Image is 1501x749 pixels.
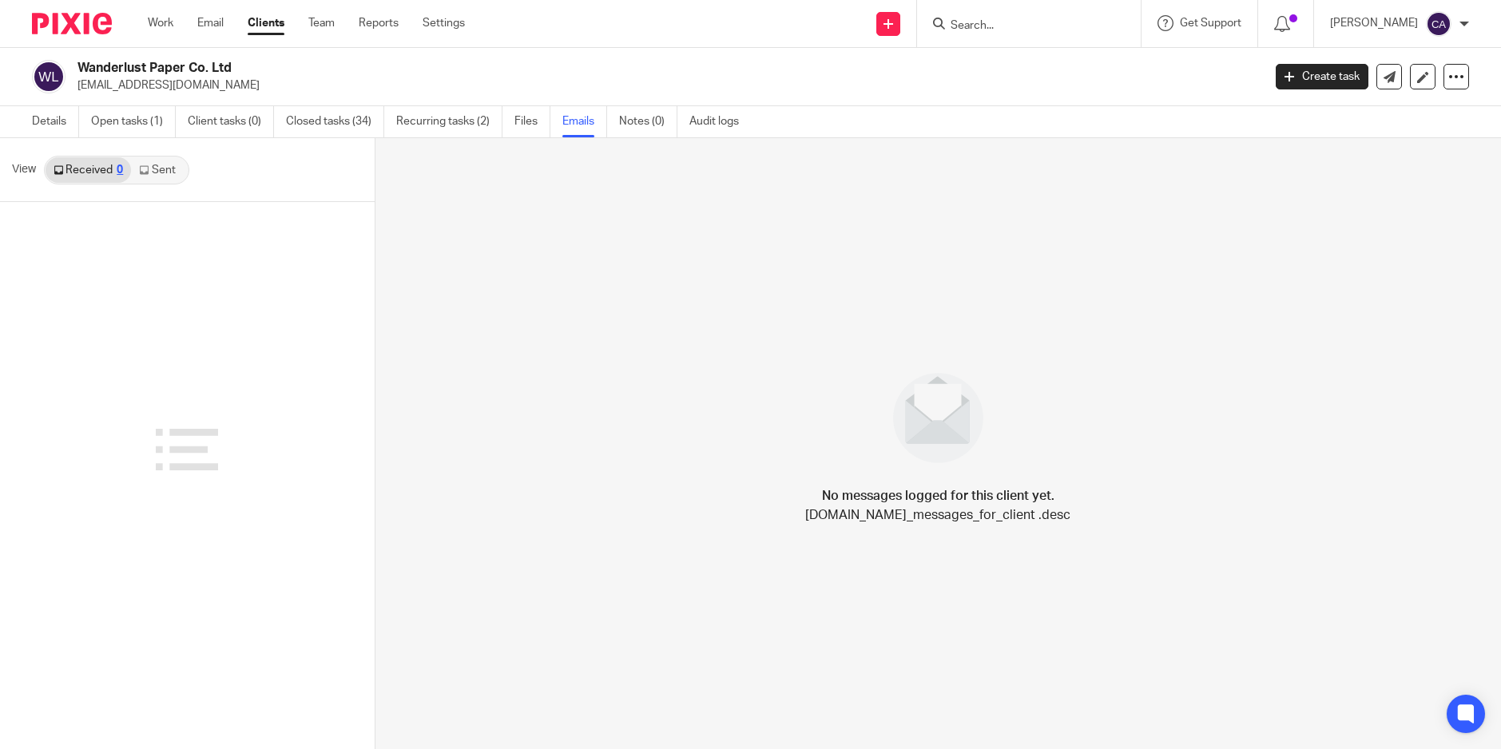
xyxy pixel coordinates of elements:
[188,106,274,137] a: Client tasks (0)
[308,15,335,31] a: Team
[32,106,79,137] a: Details
[197,15,224,31] a: Email
[883,363,994,474] img: image
[689,106,751,137] a: Audit logs
[248,15,284,31] a: Clients
[562,106,607,137] a: Emails
[77,60,1017,77] h2: Wanderlust Paper Co. Ltd
[46,157,131,183] a: Received0
[148,15,173,31] a: Work
[423,15,465,31] a: Settings
[949,19,1093,34] input: Search
[1180,18,1241,29] span: Get Support
[12,161,36,178] span: View
[77,77,1252,93] p: [EMAIL_ADDRESS][DOMAIN_NAME]
[32,13,112,34] img: Pixie
[619,106,677,137] a: Notes (0)
[359,15,399,31] a: Reports
[91,106,176,137] a: Open tasks (1)
[131,157,187,183] a: Sent
[117,164,123,176] div: 0
[1330,15,1418,31] p: [PERSON_NAME]
[396,106,502,137] a: Recurring tasks (2)
[822,486,1054,505] h4: No messages logged for this client yet.
[514,106,550,137] a: Files
[1426,11,1451,37] img: svg%3E
[805,505,1070,525] p: [DOMAIN_NAME]_messages_for_client .desc
[1276,64,1368,89] a: Create task
[286,106,384,137] a: Closed tasks (34)
[32,60,66,93] img: svg%3E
